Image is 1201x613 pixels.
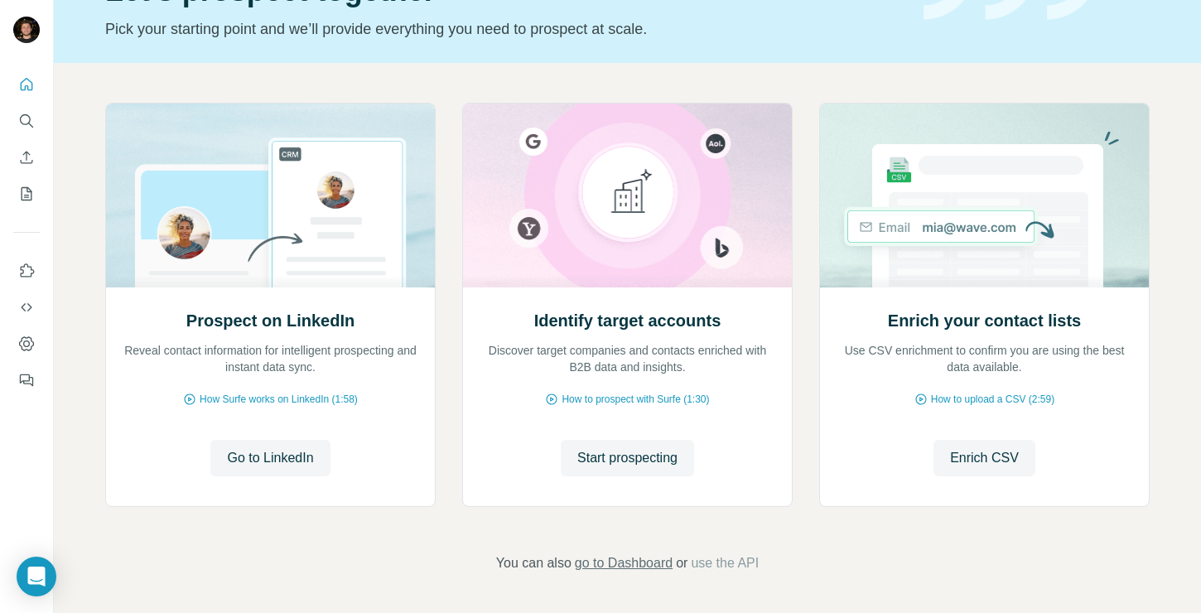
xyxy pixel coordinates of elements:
p: Use CSV enrichment to confirm you are using the best data available. [837,342,1132,375]
button: Use Surfe API [13,292,40,322]
h2: Identify target accounts [534,309,721,332]
button: My lists [13,179,40,209]
button: Feedback [13,365,40,395]
div: Open Intercom Messenger [17,557,56,596]
p: Reveal contact information for intelligent prospecting and instant data sync. [123,342,418,375]
h2: Prospect on LinkedIn [186,309,355,332]
p: Pick your starting point and we’ll provide everything you need to prospect at scale. [105,17,904,41]
button: Search [13,106,40,136]
button: Dashboard [13,329,40,359]
button: Use Surfe on LinkedIn [13,256,40,286]
span: How to upload a CSV (2:59) [931,392,1054,407]
span: How Surfe works on LinkedIn (1:58) [200,392,358,407]
button: use the API [691,553,759,573]
button: Go to LinkedIn [210,440,330,476]
p: Discover target companies and contacts enriched with B2B data and insights. [480,342,775,375]
span: Enrich CSV [950,448,1019,468]
img: Enrich your contact lists [819,104,1150,287]
span: Go to LinkedIn [227,448,313,468]
img: Prospect on LinkedIn [105,104,436,287]
span: or [676,553,687,573]
span: How to prospect with Surfe (1:30) [562,392,709,407]
button: Start prospecting [561,440,694,476]
img: Avatar [13,17,40,43]
span: You can also [496,553,572,573]
button: Enrich CSV [933,440,1035,476]
span: Start prospecting [577,448,678,468]
button: go to Dashboard [575,553,673,573]
h2: Enrich your contact lists [888,309,1081,332]
button: Quick start [13,70,40,99]
button: Enrich CSV [13,142,40,172]
img: Identify target accounts [462,104,793,287]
